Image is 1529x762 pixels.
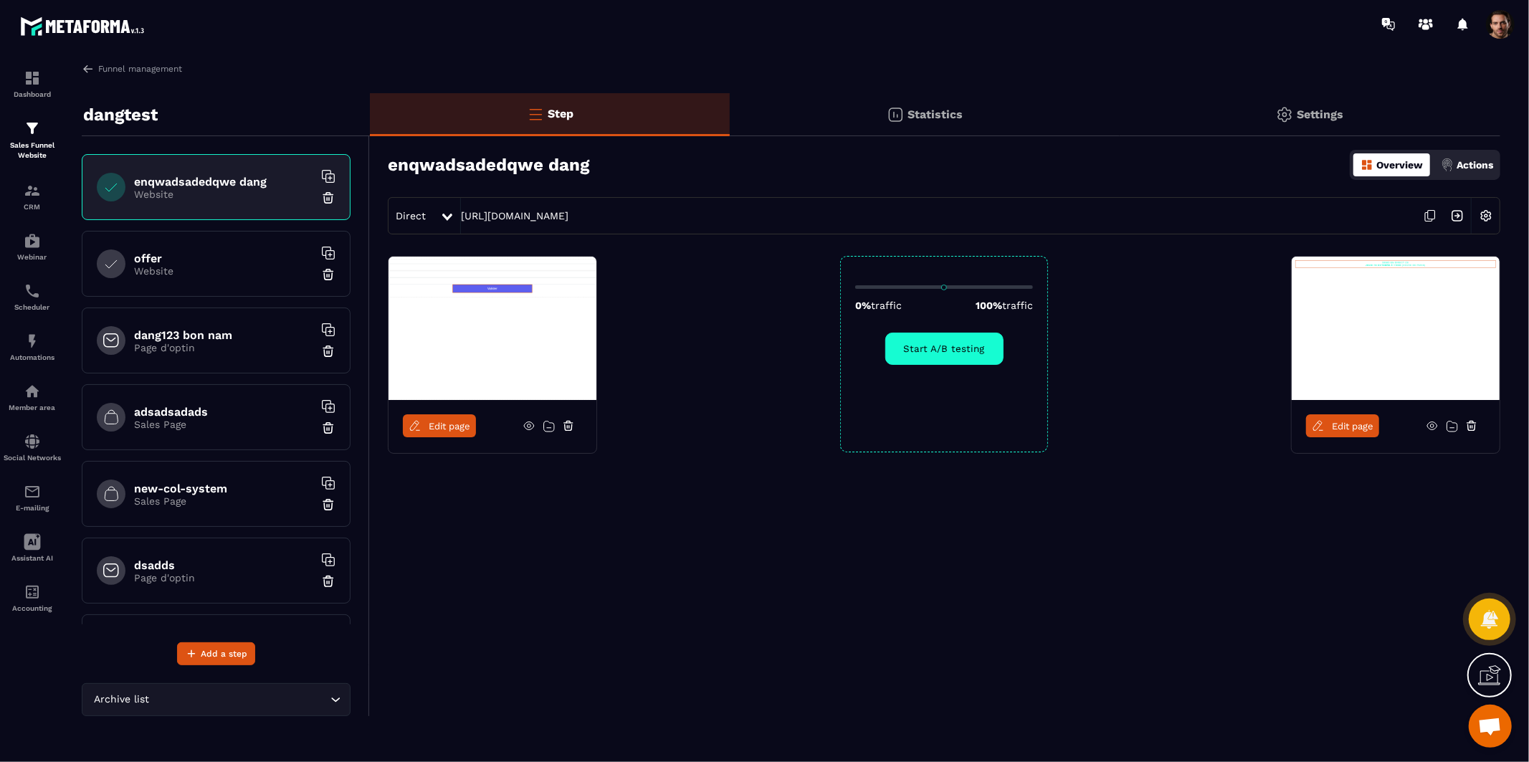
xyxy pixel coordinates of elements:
p: Member area [4,404,61,411]
h6: dsadds [134,558,313,572]
img: email [24,483,41,500]
input: Search for option [153,692,327,708]
span: Archive list [91,692,153,708]
a: social-networksocial-networkSocial Networks [4,422,61,472]
p: Automations [4,353,61,361]
span: Edit page [1332,421,1373,432]
a: automationsautomationsAutomations [4,322,61,372]
img: automations [24,333,41,350]
p: Settings [1297,108,1343,121]
img: trash [321,267,335,282]
img: trash [321,421,335,435]
p: Scheduler [4,303,61,311]
img: scheduler [24,282,41,300]
p: Accounting [4,604,61,612]
span: Direct [396,210,426,222]
p: CRM [4,203,61,211]
a: accountantaccountantAccounting [4,573,61,623]
img: bars-o.4a397970.svg [527,105,544,123]
button: Add a step [177,642,255,665]
p: Website [134,265,313,277]
img: setting-gr.5f69749f.svg [1276,106,1293,123]
h3: enqwadsadedqwe dang [388,155,589,175]
a: Edit page [1306,414,1379,437]
a: formationformationSales Funnel Website [4,109,61,171]
img: formation [24,182,41,199]
a: automationsautomationsWebinar [4,222,61,272]
p: Dashboard [4,90,61,98]
a: schedulerschedulerScheduler [4,272,61,322]
p: Website [134,189,313,200]
img: dashboard-orange.40269519.svg [1361,158,1373,171]
h6: adsadsadads [134,405,313,419]
p: Overview [1376,159,1423,171]
p: Sales Page [134,419,313,430]
a: formationformationCRM [4,171,61,222]
img: accountant [24,584,41,601]
h6: new-col-system [134,482,313,495]
span: Edit page [429,421,470,432]
img: image [389,257,596,400]
p: Statistics [908,108,963,121]
img: automations [24,232,41,249]
img: logo [20,13,149,39]
img: social-network [24,433,41,450]
h6: dang123 bon nam [134,328,313,342]
p: Sales Page [134,495,313,507]
a: formationformationDashboard [4,59,61,109]
span: Add a step [201,647,247,661]
a: Edit page [403,414,476,437]
p: Step [548,107,573,120]
p: Webinar [4,253,61,261]
img: setting-w.858f3a88.svg [1472,202,1500,229]
a: emailemailE-mailing [4,472,61,523]
p: Assistant AI [4,554,61,562]
img: arrow-next.bcc2205e.svg [1444,202,1471,229]
img: trash [321,344,335,358]
img: trash [321,191,335,205]
p: Social Networks [4,454,61,462]
a: automationsautomationsMember area [4,372,61,422]
img: image [1292,257,1500,400]
p: 0% [855,300,902,311]
h6: enqwadsadedqwe dang [134,175,313,189]
span: traffic [1002,300,1033,311]
p: dangtest [83,100,158,129]
img: arrow [82,62,95,75]
p: Page d'optin [134,342,313,353]
div: Search for option [82,683,351,716]
button: Start A/B testing [885,333,1004,365]
h6: offer [134,252,313,265]
img: formation [24,120,41,137]
p: E-mailing [4,504,61,512]
p: 100% [976,300,1033,311]
img: stats.20deebd0.svg [887,106,904,123]
a: Funnel management [82,62,182,75]
img: formation [24,70,41,87]
img: automations [24,383,41,400]
a: Assistant AI [4,523,61,573]
a: [URL][DOMAIN_NAME] [461,210,568,222]
p: Page d'optin [134,572,313,584]
div: Mở cuộc trò chuyện [1469,705,1512,748]
img: actions.d6e523a2.png [1441,158,1454,171]
img: trash [321,574,335,589]
span: traffic [871,300,902,311]
img: trash [321,497,335,512]
p: Sales Funnel Website [4,141,61,161]
p: Actions [1457,159,1493,171]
